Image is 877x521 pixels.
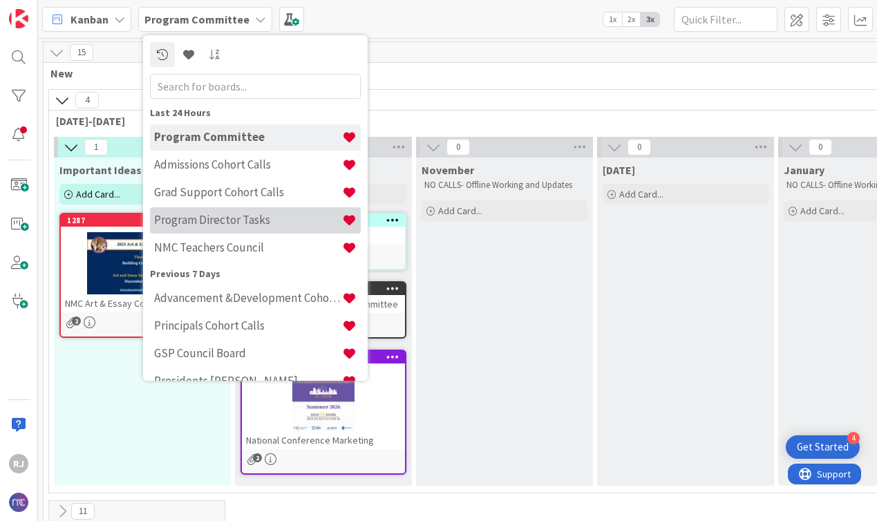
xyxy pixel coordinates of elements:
[70,44,93,61] span: 15
[603,163,635,177] span: December 5th
[61,214,224,227] div: 1287
[154,240,342,254] h4: NMC Teachers Council
[61,294,224,312] div: NMC Art & Essay Contest
[603,12,622,26] span: 1x
[59,163,207,177] span: Important Ideas & Resources
[150,74,361,99] input: Search for boards...
[154,346,342,360] h4: GSP Council Board
[154,158,342,171] h4: Admissions Cohort Calls
[641,12,659,26] span: 3x
[150,106,361,120] div: Last 24 Hours
[150,267,361,281] div: Previous 7 Days
[154,213,342,227] h4: Program Director Tasks
[809,139,832,155] span: 0
[800,205,845,217] span: Add Card...
[242,431,405,449] div: National Conference Marketing
[422,163,474,177] span: November
[154,185,342,199] h4: Grad Support Cohort Calls
[424,180,585,191] p: NO CALLS- Offline Working and Updates
[76,188,120,200] span: Add Card...
[72,316,81,325] span: 2
[797,440,849,454] div: Get Started
[144,12,249,26] b: Program Committee
[84,139,108,155] span: 1
[154,291,342,305] h4: Advancement &Development Cohort Calls
[253,453,262,462] span: 2
[622,12,641,26] span: 2x
[9,493,28,512] img: avatar
[786,435,860,459] div: Open Get Started checklist, remaining modules: 4
[154,130,342,144] h4: Program Committee
[9,454,28,473] div: RJ
[154,374,342,388] h4: Presidents [PERSON_NAME]
[674,7,777,32] input: Quick Filter...
[75,92,99,108] span: 4
[154,319,342,332] h4: Principals Cohort Calls
[242,351,405,449] div: 1272National Conference Marketing
[446,139,470,155] span: 0
[9,9,28,28] img: Visit kanbanzone.com
[70,11,109,28] span: Kanban
[628,139,651,155] span: 0
[847,432,860,444] div: 4
[29,2,63,19] span: Support
[784,163,824,177] span: January
[619,188,663,200] span: Add Card...
[438,205,482,217] span: Add Card...
[71,503,95,520] span: 11
[61,214,224,312] div: 1287NMC Art & Essay Contest
[67,216,224,225] div: 1287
